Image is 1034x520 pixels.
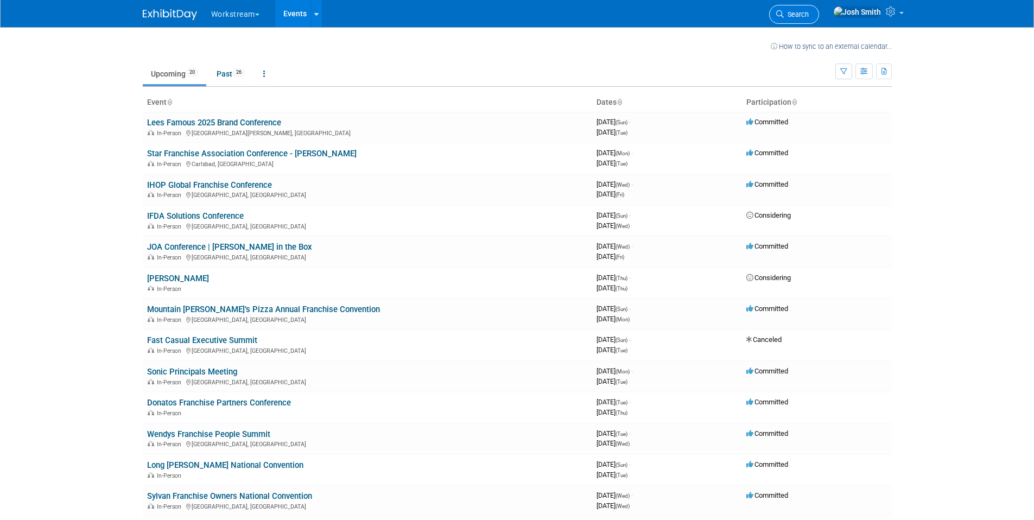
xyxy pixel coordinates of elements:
span: (Wed) [616,493,630,499]
span: [DATE] [597,367,633,375]
span: - [631,149,633,157]
span: In-Person [157,410,185,417]
div: [GEOGRAPHIC_DATA], [GEOGRAPHIC_DATA] [147,439,588,448]
a: Sort by Start Date [617,98,622,106]
div: [GEOGRAPHIC_DATA], [GEOGRAPHIC_DATA] [147,221,588,230]
a: Sort by Participation Type [791,98,797,106]
span: - [631,367,633,375]
a: Lees Famous 2025 Brand Conference [147,118,281,128]
span: Committed [746,491,788,499]
span: (Sun) [616,462,627,468]
span: (Sun) [616,119,627,125]
span: (Tue) [616,347,627,353]
span: [DATE] [597,315,630,323]
a: IHOP Global Franchise Conference [147,180,272,190]
img: In-Person Event [148,379,154,384]
span: [DATE] [597,408,627,416]
span: Considering [746,211,791,219]
span: (Wed) [616,441,630,447]
span: Committed [746,429,788,437]
img: In-Person Event [148,316,154,322]
span: (Mon) [616,316,630,322]
div: [GEOGRAPHIC_DATA], [GEOGRAPHIC_DATA] [147,190,588,199]
img: In-Person Event [148,130,154,135]
span: (Tue) [616,161,627,167]
a: How to sync to an external calendar... [771,42,892,50]
span: [DATE] [597,211,631,219]
span: - [631,491,633,499]
span: Committed [746,367,788,375]
a: IFDA Solutions Conference [147,211,244,221]
a: Long [PERSON_NAME] National Convention [147,460,303,470]
span: (Tue) [616,472,627,478]
th: Event [143,93,592,112]
span: [DATE] [597,180,633,188]
span: In-Person [157,347,185,354]
span: (Wed) [616,503,630,509]
img: In-Person Event [148,410,154,415]
span: Search [784,10,809,18]
span: (Tue) [616,379,627,385]
span: In-Person [157,441,185,448]
span: [DATE] [597,221,630,230]
img: ExhibitDay [143,9,197,20]
a: Sylvan Franchise Owners National Convention [147,491,312,501]
span: [DATE] [597,305,631,313]
a: [PERSON_NAME] [147,274,209,283]
a: Sonic Principals Meeting [147,367,237,377]
img: In-Person Event [148,472,154,478]
span: (Tue) [616,399,627,405]
img: In-Person Event [148,192,154,197]
span: (Fri) [616,254,624,260]
img: In-Person Event [148,223,154,229]
span: [DATE] [597,159,627,167]
span: Committed [746,149,788,157]
span: (Thu) [616,410,627,416]
span: [DATE] [597,439,630,447]
span: - [629,335,631,344]
a: Sort by Event Name [167,98,172,106]
a: Donatos Franchise Partners Conference [147,398,291,408]
span: - [629,398,631,406]
span: - [631,242,633,250]
img: Josh Smith [833,6,881,18]
span: - [629,274,631,282]
span: Committed [746,118,788,126]
span: [DATE] [597,460,631,468]
div: [GEOGRAPHIC_DATA][PERSON_NAME], [GEOGRAPHIC_DATA] [147,128,588,137]
span: 26 [233,68,245,77]
span: [DATE] [597,491,633,499]
span: [DATE] [597,118,631,126]
span: - [629,305,631,313]
span: - [629,211,631,219]
span: - [629,429,631,437]
span: [DATE] [597,377,627,385]
div: [GEOGRAPHIC_DATA], [GEOGRAPHIC_DATA] [147,346,588,354]
div: [GEOGRAPHIC_DATA], [GEOGRAPHIC_DATA] [147,315,588,324]
span: (Sun) [616,337,627,343]
img: In-Person Event [148,347,154,353]
span: (Wed) [616,223,630,229]
a: JOA Conference | [PERSON_NAME] in the Box [147,242,312,252]
span: [DATE] [597,284,627,292]
span: In-Person [157,254,185,261]
span: - [631,180,633,188]
a: Star Franchise Association Conference - [PERSON_NAME] [147,149,357,158]
span: (Fri) [616,192,624,198]
span: In-Person [157,472,185,479]
img: In-Person Event [148,441,154,446]
a: Fast Casual Executive Summit [147,335,257,345]
span: (Sun) [616,213,627,219]
span: (Mon) [616,150,630,156]
span: (Wed) [616,244,630,250]
div: [GEOGRAPHIC_DATA], [GEOGRAPHIC_DATA] [147,377,588,386]
span: - [629,118,631,126]
span: [DATE] [597,190,624,198]
span: [DATE] [597,274,631,282]
span: In-Person [157,379,185,386]
a: Search [769,5,819,24]
a: Wendys Franchise People Summit [147,429,270,439]
span: (Thu) [616,275,627,281]
span: In-Person [157,286,185,293]
span: [DATE] [597,149,633,157]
